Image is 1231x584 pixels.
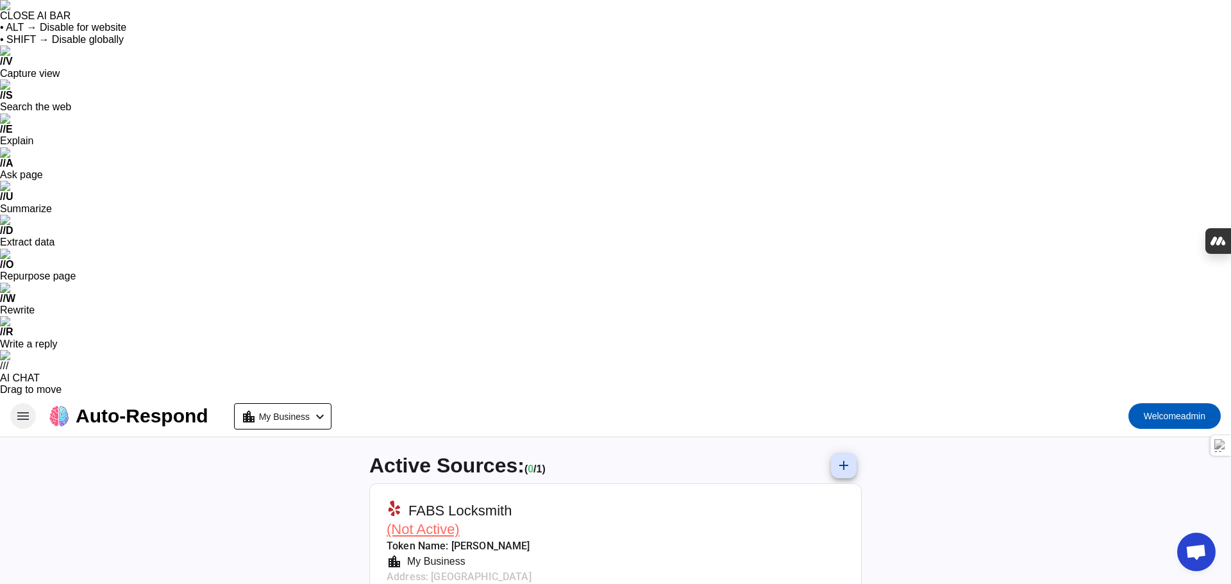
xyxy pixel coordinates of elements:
[408,502,512,520] span: FABS Locksmith
[1177,533,1216,571] div: Open chat
[241,409,256,424] mat-icon: location_city
[528,463,533,474] span: Working
[533,463,536,474] span: /
[402,554,465,569] div: My Business
[387,538,532,554] mat-card-subtitle: Token Name: [PERSON_NAME]
[537,463,546,474] span: Total
[1144,407,1205,425] span: admin
[76,407,208,425] div: Auto-Respond
[387,554,402,569] mat-icon: location_city
[836,458,851,473] mat-icon: add
[524,463,528,474] span: (
[259,408,310,426] span: My Business
[369,454,524,477] span: Active Sources:
[15,408,31,424] mat-icon: menu
[234,403,331,430] button: My Business
[49,406,69,426] img: logo
[1128,403,1221,429] button: Welcomeadmin
[312,409,328,424] mat-icon: chevron_left
[387,521,460,537] span: (Not Active)
[1144,411,1181,421] span: Welcome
